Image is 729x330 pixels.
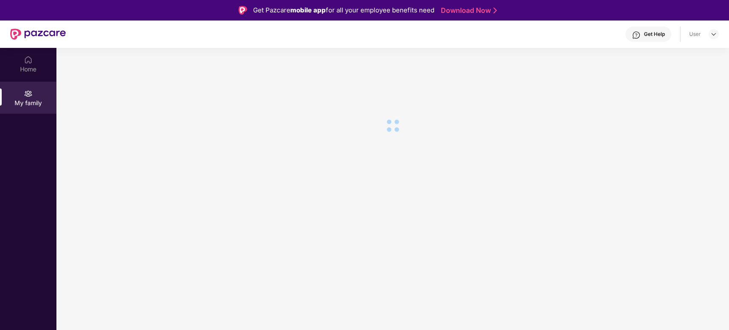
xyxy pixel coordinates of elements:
[253,5,434,15] div: Get Pazcare for all your employee benefits need
[24,56,32,64] img: svg+xml;base64,PHN2ZyBpZD0iSG9tZSIgeG1sbnM9Imh0dHA6Ly93d3cudzMub3JnLzIwMDAvc3ZnIiB3aWR0aD0iMjAiIG...
[632,31,640,39] img: svg+xml;base64,PHN2ZyBpZD0iSGVscC0zMngzMiIgeG1sbnM9Imh0dHA6Ly93d3cudzMub3JnLzIwMDAvc3ZnIiB3aWR0aD...
[689,31,701,38] div: User
[24,89,32,98] img: svg+xml;base64,PHN2ZyB3aWR0aD0iMjAiIGhlaWdodD0iMjAiIHZpZXdCb3g9IjAgMCAyMCAyMCIgZmlsbD0ibm9uZSIgeG...
[710,31,717,38] img: svg+xml;base64,PHN2ZyBpZD0iRHJvcGRvd24tMzJ4MzIiIHhtbG5zPSJodHRwOi8vd3d3LnczLm9yZy8yMDAwL3N2ZyIgd2...
[644,31,665,38] div: Get Help
[493,6,497,15] img: Stroke
[239,6,247,15] img: Logo
[10,29,66,40] img: New Pazcare Logo
[441,6,494,15] a: Download Now
[290,6,326,14] strong: mobile app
